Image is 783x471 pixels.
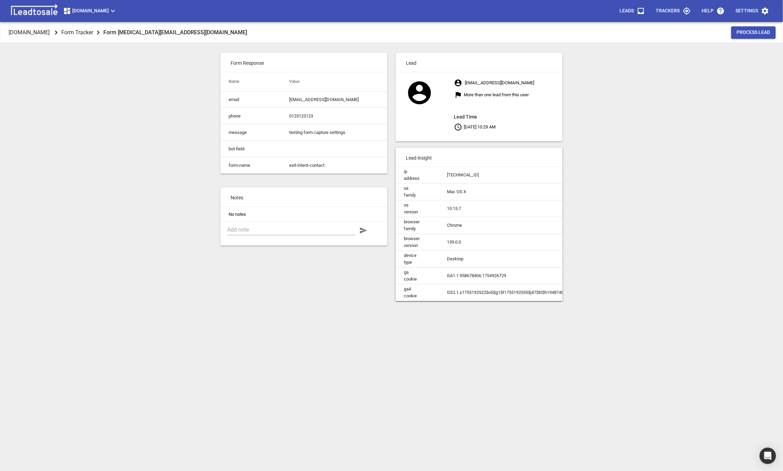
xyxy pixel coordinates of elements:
td: ga cookie [396,268,439,284]
td: exit-intent-contact [281,157,387,174]
td: Desktop [439,251,579,268]
td: ip address [396,167,439,184]
p: Lead [396,53,563,72]
td: os version [396,200,439,217]
td: Chrome [439,217,579,234]
td: os family [396,184,439,200]
td: GA1.1.958678406.1754926729 [439,268,579,284]
p: Lead insight [396,148,563,167]
td: [TECHNICAL_ID] [439,167,579,184]
svg: Your local time [454,123,462,131]
td: [EMAIL_ADDRESS][DOMAIN_NAME] [281,91,387,108]
td: GS2.1.s1755192522$o5$g1$t1755192535$j47$l0$h1948748117 [439,284,579,301]
td: form-name [220,157,281,174]
td: bot-field [220,141,281,157]
p: [DOMAIN_NAME] [9,28,50,36]
td: browser version [396,234,439,251]
button: [DOMAIN_NAME] [60,4,120,18]
img: logo [8,4,60,18]
th: Value [281,72,387,91]
p: Settings [736,8,758,14]
p: Trackers [656,8,680,14]
aside: Lead Time [454,113,563,121]
th: Name [220,72,281,91]
div: Open Intercom Messenger [760,448,776,464]
td: message [220,124,281,141]
td: 139.0.0 [439,234,579,251]
td: browser family [396,217,439,234]
p: Leads [620,8,634,14]
p: Form Tracker [61,28,93,36]
li: No notes [220,207,387,222]
p: Notes [220,187,387,207]
td: ga4 cookie [396,284,439,301]
span: Process Lead [737,29,770,36]
td: testing form capture settings. [281,124,387,141]
p: Form Response [220,53,387,72]
td: Mac OS X [439,184,579,200]
td: email [220,91,281,108]
aside: Form [MEDICAL_DATA][EMAIL_ADDRESS][DOMAIN_NAME] [103,28,247,37]
td: 0123123123 [281,108,387,124]
td: phone [220,108,281,124]
p: Help [702,8,714,14]
p: [EMAIL_ADDRESS][DOMAIN_NAME] More than one lead from this user [DATE] 10:29 AM [454,77,563,133]
td: 10.15.7 [439,200,579,217]
button: Process Lead [731,26,776,39]
td: device type [396,251,439,268]
span: [DOMAIN_NAME] [63,7,117,15]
